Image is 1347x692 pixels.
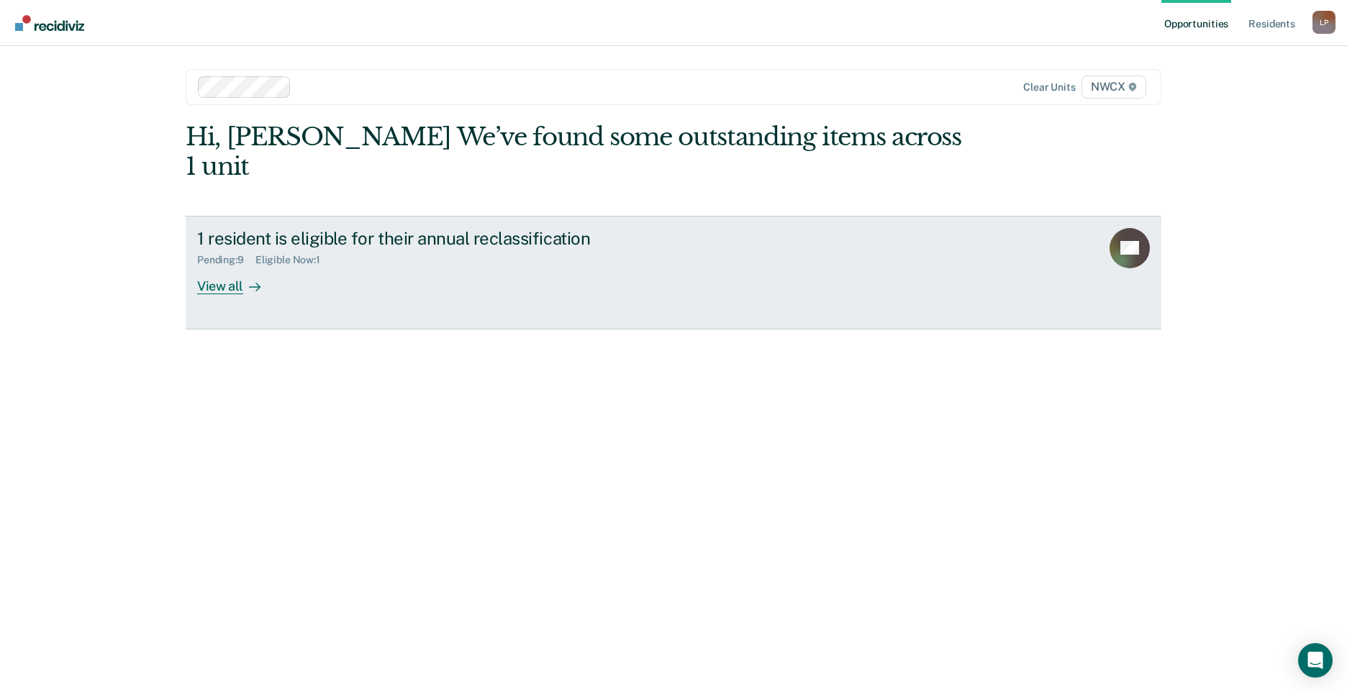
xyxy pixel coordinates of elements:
button: Profile dropdown button [1312,11,1335,34]
div: Pending : 9 [197,254,255,266]
div: Hi, [PERSON_NAME] We’ve found some outstanding items across 1 unit [186,122,966,181]
div: Clear units [1023,81,1076,94]
img: Recidiviz [15,15,84,31]
span: NWCX [1081,76,1146,99]
div: L P [1312,11,1335,34]
div: Eligible Now : 1 [255,254,332,266]
div: 1 resident is eligible for their annual reclassification [197,228,702,249]
a: 1 resident is eligible for their annual reclassificationPending:9Eligible Now:1View all [186,216,1161,329]
div: View all [197,266,278,294]
div: Open Intercom Messenger [1298,643,1333,678]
